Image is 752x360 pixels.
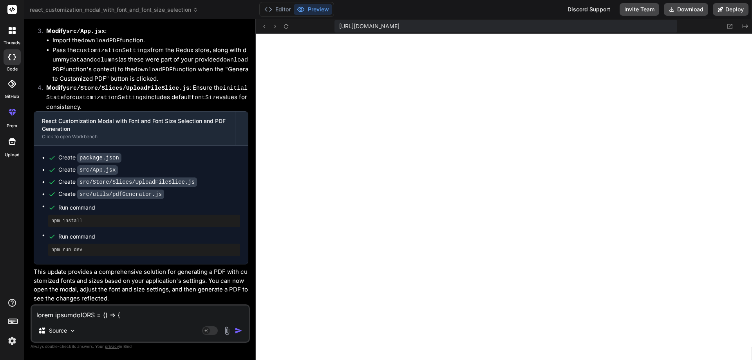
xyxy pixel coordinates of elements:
[66,28,105,35] code: src/App.jsx
[222,326,231,335] img: attachment
[40,83,248,112] li: : Ensure the for includes default values for consistency.
[31,343,250,350] p: Always double-check its answers. Your in Bind
[58,204,240,212] span: Run command
[69,327,76,334] img: Pick Models
[563,3,615,16] div: Discord Support
[46,27,105,34] strong: Modify
[77,165,118,175] code: src/App.jsx
[58,154,121,162] div: Create
[77,177,197,187] code: src/Store/Slices/UploadFileSlice.js
[664,3,708,16] button: Download
[620,3,659,16] button: Invite Team
[713,3,748,16] button: Deploy
[34,112,235,145] button: React Customization Modal with Font and Font Size Selection and PDF GenerationClick to open Workb...
[66,85,190,92] code: src/Store/Slices/UploadFileSlice.js
[134,67,173,73] code: downloadPDF
[58,233,240,241] span: Run command
[76,47,150,54] code: customizationSettings
[46,84,190,91] strong: Modify
[5,152,20,158] label: Upload
[191,94,219,101] code: fontSize
[261,4,294,15] button: Editor
[72,94,146,101] code: customizationSettings
[69,57,83,63] code: data
[339,22,399,30] span: [URL][DOMAIN_NAME]
[34,268,248,303] p: This update provides a comprehensive solution for generating a PDF with customized fonts and size...
[81,38,120,44] code: downloadPDF
[49,327,67,335] p: Source
[235,327,242,335] img: icon
[294,4,332,15] button: Preview
[52,36,248,46] li: Import the function.
[51,218,237,224] pre: npm install
[77,153,121,163] code: package.json
[42,117,227,133] div: React Customization Modal with Font and Font Size Selection and PDF Generation
[40,27,248,83] li: :
[51,247,237,253] pre: npm run dev
[52,46,248,83] li: Pass the from the Redux store, along with dummy and (as these were part of your provided function...
[7,66,18,72] label: code
[52,57,248,73] code: downloadPDF
[58,178,197,186] div: Create
[7,123,17,129] label: prem
[58,190,164,198] div: Create
[4,40,20,46] label: threads
[30,6,198,14] span: react_customization_modal_with_font_and_font_size_selection
[58,166,118,174] div: Create
[5,93,19,100] label: GitHub
[77,190,164,199] code: src/utils/pdfGenerator.js
[94,57,118,63] code: columns
[105,344,119,349] span: privacy
[42,134,227,140] div: Click to open Workbench
[5,334,19,347] img: settings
